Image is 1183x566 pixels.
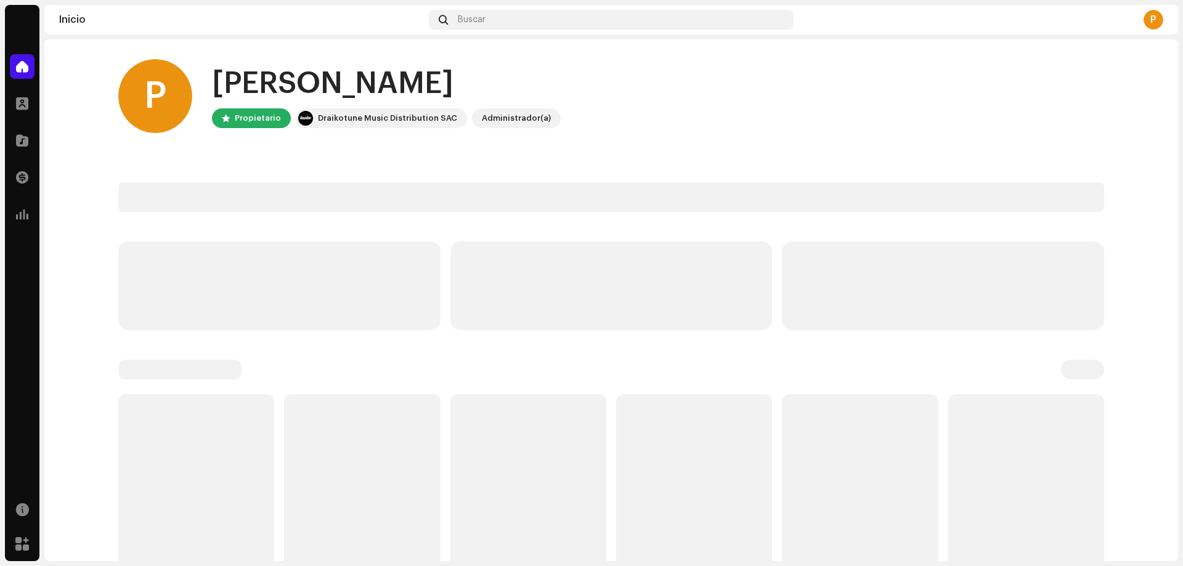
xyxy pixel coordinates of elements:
div: Propietario [235,111,281,126]
img: 10370c6a-d0e2-4592-b8a2-38f444b0ca44 [298,111,313,126]
div: [PERSON_NAME] [212,64,561,103]
div: P [118,59,192,133]
div: Inicio [59,15,424,25]
div: Draikotune Music Distribution SAC [318,111,457,126]
div: Administrador(a) [482,111,551,126]
span: Buscar [458,15,486,25]
div: P [1144,10,1163,30]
